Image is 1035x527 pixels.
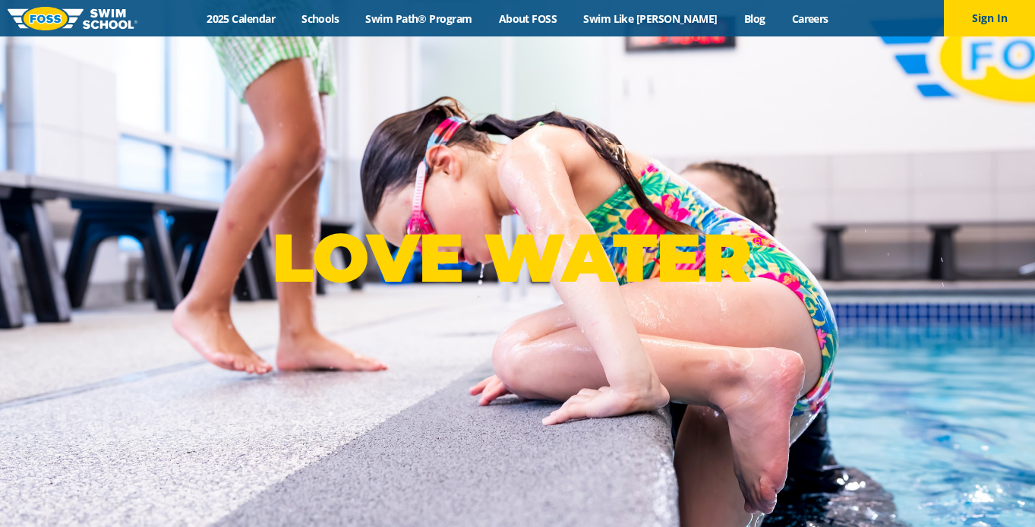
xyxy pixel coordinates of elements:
a: Careers [778,11,841,26]
a: 2025 Calendar [194,11,289,26]
sup: ® [751,232,763,251]
img: FOSS Swim School Logo [8,7,137,30]
a: Swim Path® Program [352,11,485,26]
a: About FOSS [485,11,570,26]
a: Blog [730,11,778,26]
a: Swim Like [PERSON_NAME] [570,11,731,26]
p: LOVE WATER [272,217,763,298]
a: Schools [289,11,352,26]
